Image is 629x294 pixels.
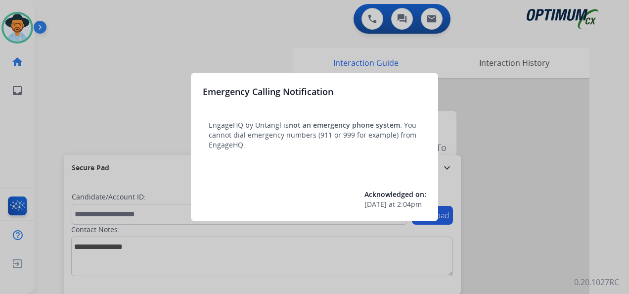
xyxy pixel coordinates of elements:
span: Acknowledged on: [364,190,426,199]
span: 2:04pm [397,199,422,209]
p: 0.20.1027RC [574,276,619,288]
p: EngageHQ by Untangl is . You cannot dial emergency numbers (911 or 999 for example) from EngageHQ. [209,120,420,150]
h3: Emergency Calling Notification [203,85,333,98]
span: not an emergency phone system [289,120,400,130]
div: at [364,199,426,209]
span: [DATE] [364,199,387,209]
